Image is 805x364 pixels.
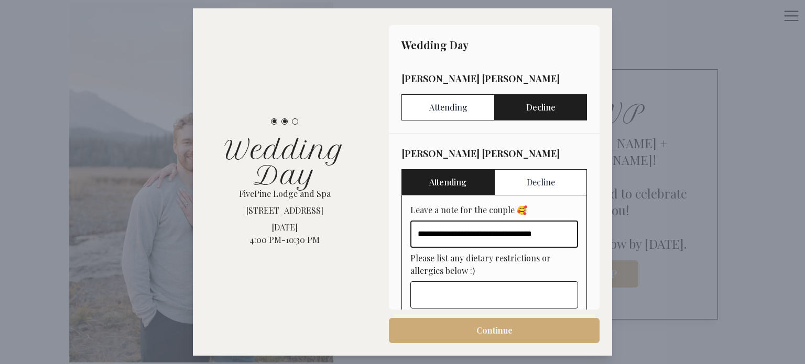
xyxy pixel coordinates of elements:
p: [STREET_ADDRESS] [239,204,331,217]
h1: Wedding Day [205,137,364,187]
p: FivePine Lodge and Spa [239,187,331,200]
div: [PERSON_NAME] [PERSON_NAME] [401,71,587,86]
label: Leave a note for the couple 🥰 [410,204,578,216]
div: 4:00 PM - 10:30 PM [239,234,331,246]
label: Please list any dietary restrictions or allergies below :) [410,252,578,277]
input: Please list any dietary restrictions or allergies below :) [410,281,578,308]
div: Wedding Day [389,25,600,59]
label: Attending [401,169,494,195]
label: Decline [494,94,587,120]
span: Continue [476,324,513,337]
label: Attending [401,94,494,120]
div: [DATE] [239,221,331,234]
input: Leave a note for the couple 🥰 [410,220,578,248]
button: Continue [389,318,600,343]
label: Decline [494,169,587,195]
div: [PERSON_NAME] [PERSON_NAME] [401,146,587,161]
